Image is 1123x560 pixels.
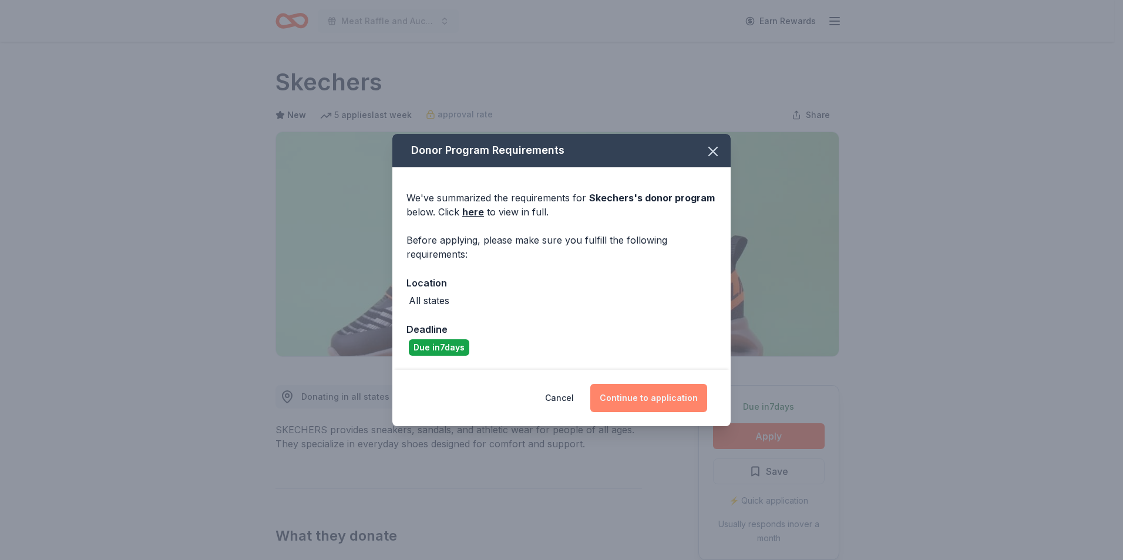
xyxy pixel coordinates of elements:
[406,233,717,261] div: Before applying, please make sure you fulfill the following requirements:
[545,384,574,412] button: Cancel
[392,134,731,167] div: Donor Program Requirements
[409,294,449,308] div: All states
[589,192,715,204] span: Skechers 's donor program
[590,384,707,412] button: Continue to application
[406,191,717,219] div: We've summarized the requirements for below. Click to view in full.
[406,275,717,291] div: Location
[409,339,469,356] div: Due in 7 days
[406,322,717,337] div: Deadline
[462,205,484,219] a: here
